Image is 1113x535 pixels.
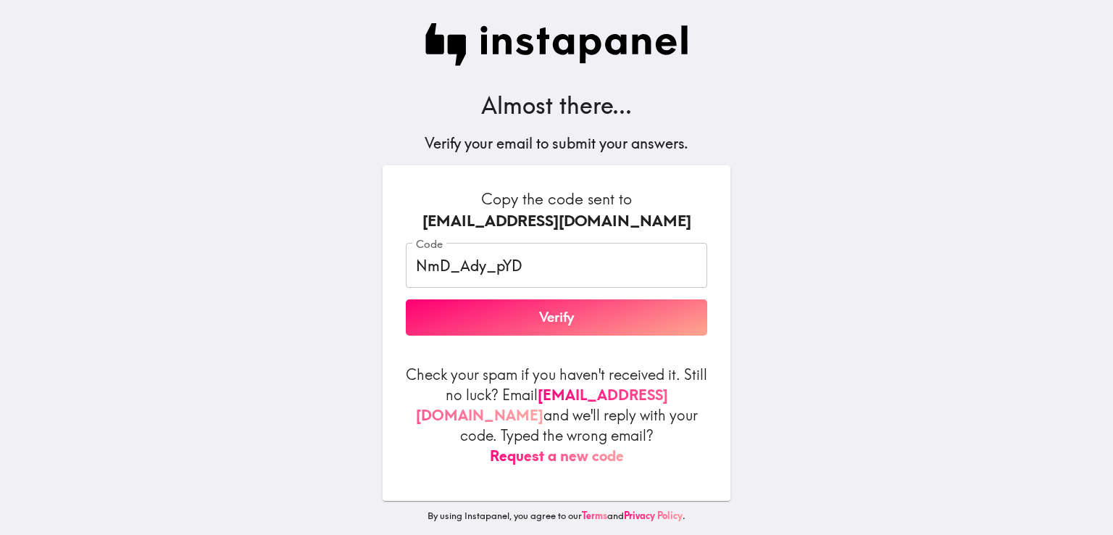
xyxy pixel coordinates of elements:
[406,365,707,466] p: Check your spam if you haven't received it. Still no luck? Email and we'll reply with your code. ...
[425,89,688,122] h3: Almost there...
[416,386,668,424] a: [EMAIL_ADDRESS][DOMAIN_NAME]
[406,243,707,288] input: xxx_xxx_xxx
[406,188,707,231] h6: Copy the code sent to
[582,510,607,521] a: Terms
[406,299,707,336] button: Verify
[383,510,730,523] p: By using Instapanel, you agree to our and .
[416,236,443,252] label: Code
[425,133,688,154] h5: Verify your email to submit your answers.
[425,23,688,66] img: Instapanel
[624,510,683,521] a: Privacy Policy
[406,210,707,232] div: [EMAIL_ADDRESS][DOMAIN_NAME]
[490,446,624,466] button: Request a new code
